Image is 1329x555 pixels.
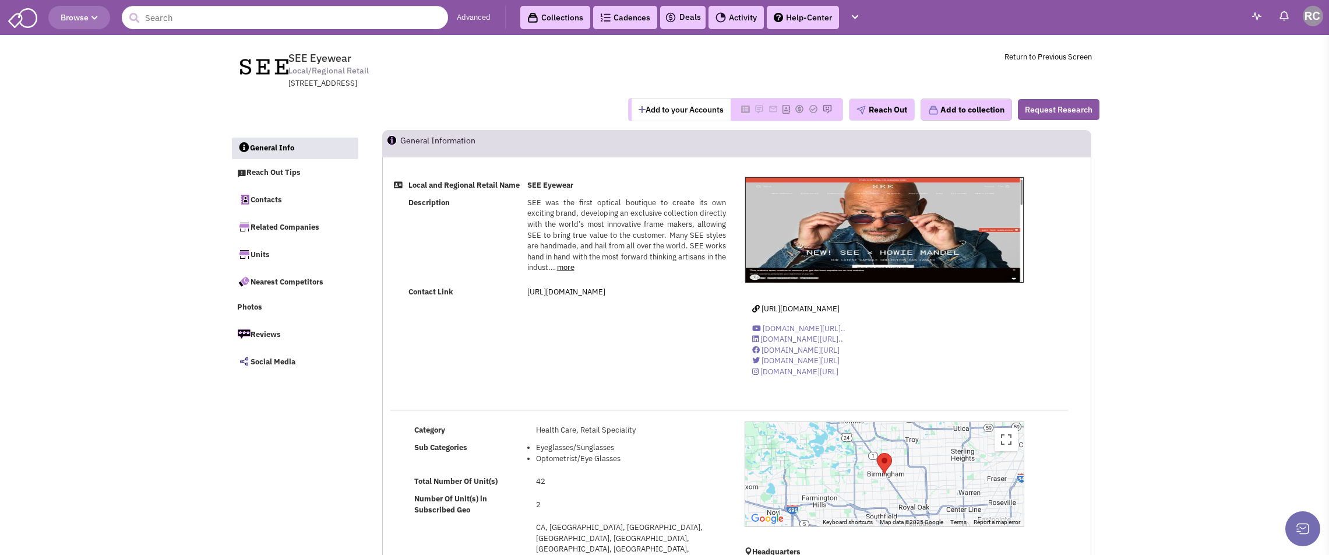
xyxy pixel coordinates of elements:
[950,519,967,525] a: Terms (opens in new tab)
[288,65,369,77] span: Local/Regional Retail
[61,12,98,23] span: Browse
[762,356,840,366] span: [DOMAIN_NAME][URL]
[600,13,611,22] img: Cadences_logo.png
[760,367,838,377] span: [DOMAIN_NAME][URL]
[527,287,605,297] a: [URL][DOMAIN_NAME]
[665,10,701,24] a: Deals
[823,104,832,114] img: Please add to your accounts
[1018,99,1099,120] button: Request Research
[231,187,358,212] a: Contacts
[536,442,726,454] li: Eyeglasses/Sunglasses
[408,198,450,208] b: Description
[748,511,787,526] a: Open this area in Google Maps (opens a new window)
[995,428,1018,451] button: Toggle fullscreen view
[231,297,358,319] a: Photos
[809,104,818,114] img: Please add to your accounts
[760,334,843,344] span: [DOMAIN_NAME][URL]..
[877,453,892,475] div: SEE Eyewear
[762,345,840,355] span: [DOMAIN_NAME][URL]
[414,442,467,452] b: Sub Categories
[414,425,445,435] b: Category
[974,519,1020,525] a: Report a map error
[557,262,574,272] a: more
[288,51,351,65] span: SEE Eyewear
[231,349,358,374] a: Social Media
[708,6,764,29] a: Activity
[849,99,915,121] button: Reach Out
[231,242,358,266] a: Units
[231,162,358,184] a: Reach Out Tips
[527,180,573,190] b: SEE Eyewear
[748,511,787,526] img: Google
[8,6,37,28] img: SmartAdmin
[752,324,845,333] a: [DOMAIN_NAME][URL]..
[533,473,729,490] td: 42
[231,215,358,239] a: Related Companies
[400,131,542,156] h2: General Information
[752,304,840,314] a: [URL][DOMAIN_NAME]
[752,345,840,355] a: [DOMAIN_NAME][URL]
[232,138,359,160] a: General Info
[767,6,839,29] a: Help-Center
[527,12,538,23] img: icon-collection-lavender-black.svg
[632,99,731,121] button: Add to your Accounts
[823,518,873,526] button: Keyboard shortcuts
[755,104,764,114] img: Please add to your accounts
[752,356,840,366] a: [DOMAIN_NAME][URL]
[856,106,866,115] img: plane.png
[762,304,840,314] span: [URL][DOMAIN_NAME]
[533,421,729,439] td: Health Care, Retail Speciality
[1303,6,1323,26] img: Rodolfo Castro
[774,13,783,22] img: help.png
[921,99,1012,121] button: Add to collection
[763,324,845,333] span: [DOMAIN_NAME][URL]..
[520,6,590,29] a: Collections
[414,494,487,515] b: Number Of Unit(s) in Subscribed Geo
[238,52,291,82] img: www.seeeyewear.com
[231,322,358,346] a: Reviews
[122,6,448,29] input: Search
[1004,52,1092,62] a: Return to Previous Screen
[408,287,453,297] b: Contact Link
[715,12,726,23] img: Activity.png
[414,476,498,486] b: Total Number Of Unit(s)
[457,12,491,23] a: Advanced
[527,198,726,272] span: SEE was the first optical boutique to create its own exciting brand, developing an exclusive coll...
[48,6,110,29] button: Browse
[928,105,939,115] img: icon-collection-lavender.png
[533,490,729,519] td: 2
[880,519,943,525] span: Map data ©2025 Google
[795,104,804,114] img: Please add to your accounts
[536,454,726,465] li: Optometrist/Eye Glasses
[593,6,657,29] a: Cadences
[408,180,520,190] b: Local and Regional Retail Name
[288,78,593,89] div: [STREET_ADDRESS]
[752,334,843,344] a: [DOMAIN_NAME][URL]..
[231,269,358,294] a: Nearest Competitors
[752,367,838,377] a: [DOMAIN_NAME][URL]
[665,10,676,24] img: icon-deals.svg
[769,104,778,114] img: Please add to your accounts
[745,177,1024,283] img: SEE Eyewear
